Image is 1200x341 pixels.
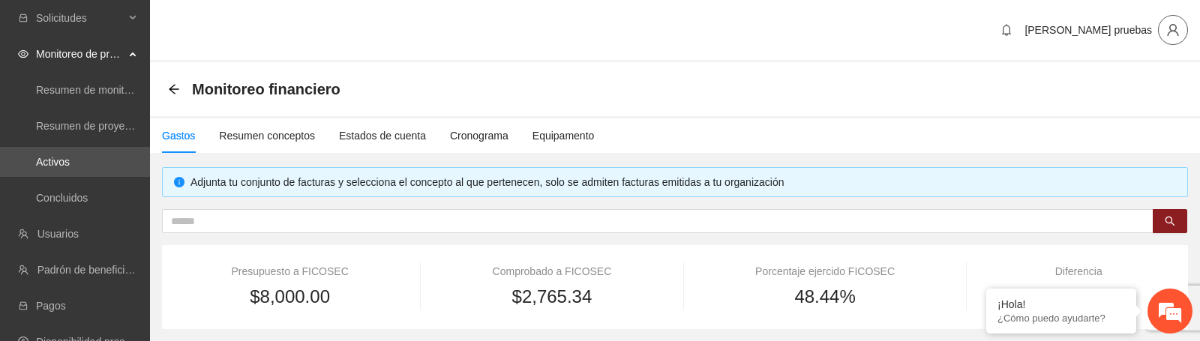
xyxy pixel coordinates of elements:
a: Activos [36,156,70,168]
span: arrow-left [168,83,180,95]
button: search [1153,209,1187,233]
a: Resumen de proyectos aprobados [36,120,196,132]
div: Resumen conceptos [219,127,315,144]
div: Minimizar ventana de chat en vivo [246,7,282,43]
div: Chatee con nosotros ahora [78,76,252,96]
button: bell [994,18,1018,42]
span: bell [995,24,1018,36]
div: Back [168,83,180,96]
span: Monitoreo de proyectos [36,39,124,69]
span: inbox [18,13,28,23]
div: Equipamento [532,127,595,144]
span: info-circle [174,177,184,187]
a: Resumen de monitoreo [36,84,145,96]
div: Cronograma [450,127,508,144]
p: ¿Cómo puedo ayudarte? [997,313,1125,324]
div: Adjunta tu conjunto de facturas y selecciona el concepto al que pertenecen, solo se admiten factu... [190,174,1176,190]
span: $5,234.66 [1039,283,1119,311]
span: Solicitudes [36,3,124,33]
div: ¡Hola! [997,298,1125,310]
span: eye [18,49,28,59]
span: [PERSON_NAME] pruebas [1024,24,1152,36]
span: search [1165,216,1175,228]
span: Estamos en línea. [87,97,207,248]
span: $8,000.00 [250,283,330,311]
textarea: Escriba su mensaje y pulse “Intro” [7,202,286,255]
div: Diferencia [987,263,1170,280]
a: Concluidos [36,192,88,204]
div: Gastos [162,127,195,144]
span: 48.44% [794,283,855,311]
a: Pagos [36,300,66,312]
a: Padrón de beneficiarios [37,264,148,276]
div: Estados de cuenta [339,127,426,144]
span: $2,765.34 [512,283,592,311]
button: user [1158,15,1188,45]
div: Porcentaje ejercido FICOSEC [704,263,946,280]
span: Monitoreo financiero [192,77,340,101]
a: Usuarios [37,228,79,240]
span: user [1159,23,1187,37]
div: Comprobado a FICOSEC [441,263,663,280]
div: Presupuesto a FICOSEC [180,263,400,280]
